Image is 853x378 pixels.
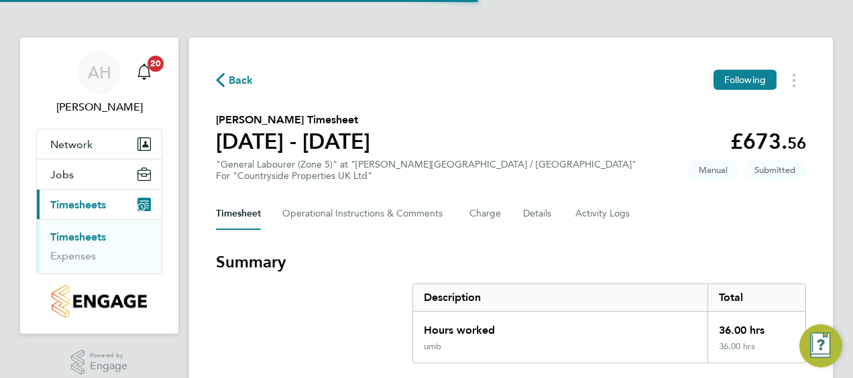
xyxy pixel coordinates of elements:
span: Powered by [90,350,127,361]
h1: [DATE] - [DATE] [216,128,370,155]
span: Albert Hassall [36,99,162,115]
button: Timesheets [37,190,162,219]
h2: [PERSON_NAME] Timesheet [216,112,370,128]
button: Jobs [37,160,162,189]
button: Charge [469,198,502,230]
button: Timesheet [216,198,261,230]
span: AH [88,64,111,81]
span: This timesheet is Submitted. [744,159,806,181]
span: Back [229,72,253,88]
div: Timesheets [37,219,162,273]
button: Timesheets Menu [782,70,806,90]
span: Network [50,138,93,151]
app-decimal: £673. [730,129,806,154]
a: Go to home page [36,285,162,318]
button: Activity Logs [575,198,632,230]
span: Jobs [50,168,74,181]
a: 20 [131,51,158,94]
span: Timesheets [50,198,106,211]
h3: Summary [216,251,806,273]
span: 20 [148,56,164,72]
div: 36.00 hrs [707,341,805,363]
button: Back [216,72,253,88]
button: Following [714,70,777,90]
span: 56 [787,133,806,153]
button: Operational Instructions & Comments [282,198,448,230]
span: This timesheet was manually created. [688,159,738,181]
button: Engage Resource Center [799,324,842,367]
button: Network [37,129,162,159]
a: Timesheets [50,231,106,243]
a: Expenses [50,249,96,262]
a: AH[PERSON_NAME] [36,51,162,115]
span: Following [724,74,766,86]
div: Summary [412,283,806,363]
div: Total [707,284,805,311]
div: "General Labourer (Zone 5)" at "[PERSON_NAME][GEOGRAPHIC_DATA] / [GEOGRAPHIC_DATA]" [216,159,636,182]
button: Details [523,198,554,230]
img: countryside-properties-logo-retina.png [52,285,146,318]
nav: Main navigation [20,38,178,334]
div: Hours worked [413,312,707,341]
div: 36.00 hrs [707,312,805,341]
a: Powered byEngage [71,350,128,375]
div: umb [424,341,441,352]
div: For "Countryside Properties UK Ltd" [216,170,636,182]
div: Description [413,284,707,311]
span: Engage [90,361,127,372]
